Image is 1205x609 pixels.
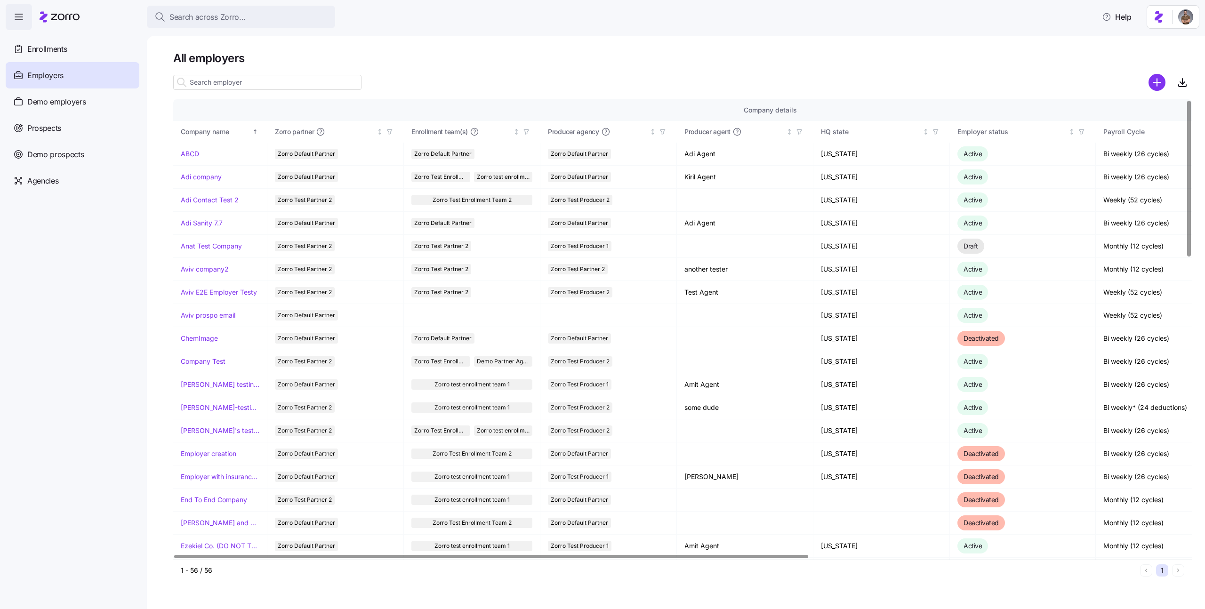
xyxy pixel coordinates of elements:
td: [US_STATE] [813,373,950,396]
th: Producer agentNot sorted [677,121,813,143]
span: Enrollment team(s) [411,127,468,136]
th: Company nameSorted ascending [173,121,267,143]
span: Deactivated [964,519,999,527]
span: Demo Partner Agency [477,356,530,367]
td: [PERSON_NAME] [677,465,813,489]
a: Company Test [181,357,225,366]
a: [PERSON_NAME] testing recording [181,380,259,389]
a: Employers [6,62,139,88]
div: Not sorted [650,128,656,135]
span: Active [964,357,982,365]
div: Not sorted [513,128,520,135]
span: Zorro Test Producer 2 [551,402,610,413]
span: Zorro Test Enrollment Team 2 [414,356,467,367]
td: Test Agent [677,281,813,304]
a: Enrollments [6,36,139,62]
span: Active [964,426,982,434]
div: Company name [181,127,250,137]
img: 4405efb6-a4ff-4e3b-b971-a8a12b62b3ee-1719735568656.jpeg [1178,9,1193,24]
span: Active [964,403,982,411]
a: ABCD [181,149,199,159]
a: Demo prospects [6,141,139,168]
td: [US_STATE] [813,419,950,442]
span: Zorro Test Partner 2 [278,402,332,413]
span: Zorro Default Partner [278,149,335,159]
span: Active [964,380,982,388]
span: Zorro Test Partner 2 [278,287,332,297]
td: [US_STATE] [813,350,950,373]
span: Zorro Test Partner 2 [278,356,332,367]
span: Zorro Test Partner 2 [278,495,332,505]
a: Anat Test Company [181,241,242,251]
span: Zorro Default Partner [278,449,335,459]
div: Not sorted [786,128,793,135]
span: Zorro Test Partner 2 [278,195,332,205]
span: Zorro Default Partner [278,379,335,390]
td: [US_STATE] [813,235,950,258]
span: Active [964,542,982,550]
span: Zorro Default Partner [278,541,335,551]
button: Help [1094,8,1139,26]
span: Zorro Default Partner [551,495,608,505]
td: Amit Agent [677,535,813,558]
span: Agencies [27,175,58,187]
span: Zorro Default Partner [414,333,472,344]
td: [US_STATE] [813,166,950,189]
span: Active [964,311,982,319]
td: [US_STATE] [813,281,950,304]
span: Active [964,288,982,296]
span: Zorro Default Partner [414,218,472,228]
span: Active [964,265,982,273]
td: [US_STATE] [813,189,950,212]
span: Zorro Default Partner [551,333,608,344]
td: [US_STATE] [813,327,950,350]
a: Demo employers [6,88,139,115]
a: Aviv company2 [181,264,229,274]
a: [PERSON_NAME]'s test account [181,426,259,435]
a: Ezekiel Co. (DO NOT TOUCH) [181,541,259,551]
th: Enrollment team(s)Not sorted [404,121,540,143]
span: Zorro Test Producer 2 [551,195,610,205]
td: Amit Agent [677,373,813,396]
span: Deactivated [964,449,999,457]
button: Search across Zorro... [147,6,335,28]
div: Not sorted [1068,128,1075,135]
span: Zorro test enrollment team 1 [434,402,510,413]
span: Zorro Default Partner [278,310,335,321]
span: Zorro Test Producer 1 [551,541,609,551]
span: Zorro Default Partner [551,218,608,228]
span: Employers [27,70,64,81]
a: Adi Sanity 7.7 [181,218,223,228]
span: Zorro Test Producer 1 [551,241,609,251]
span: Zorro test enrollment team 1 [434,541,510,551]
span: Zorro Test Partner 2 [278,241,332,251]
th: Employer statusNot sorted [950,121,1096,143]
a: Aviv prospo email [181,311,235,320]
span: Zorro Test Partner 2 [414,264,468,274]
span: Active [964,196,982,204]
h1: All employers [173,51,1192,65]
span: Enrollments [27,43,67,55]
a: Prospects [6,115,139,141]
span: Zorro Default Partner [551,449,608,459]
a: Employer with insurance problems [181,472,259,481]
span: Zorro Test Enrollment Team 2 [414,425,467,436]
td: [US_STATE] [813,535,950,558]
span: Zorro test enrollment team 1 [434,472,510,482]
input: Search employer [173,75,361,90]
span: Zorro Test Producer 1 [551,472,609,482]
span: Draft [964,242,978,250]
span: Zorro Test Enrollment Team 2 [433,518,512,528]
a: End To End Company [181,495,247,505]
div: HQ state [821,127,921,137]
span: Active [964,219,982,227]
button: Next page [1172,564,1184,577]
th: Producer agencyNot sorted [540,121,677,143]
span: Zorro test enrollment team 1 [477,172,530,182]
span: Zorro test enrollment team 1 [434,495,510,505]
span: Zorro Test Partner 2 [278,264,332,274]
a: Aviv E2E Employer Testy [181,288,257,297]
span: Active [964,150,982,158]
span: Zorro Test Partner 2 [278,425,332,436]
td: another tester [677,258,813,281]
